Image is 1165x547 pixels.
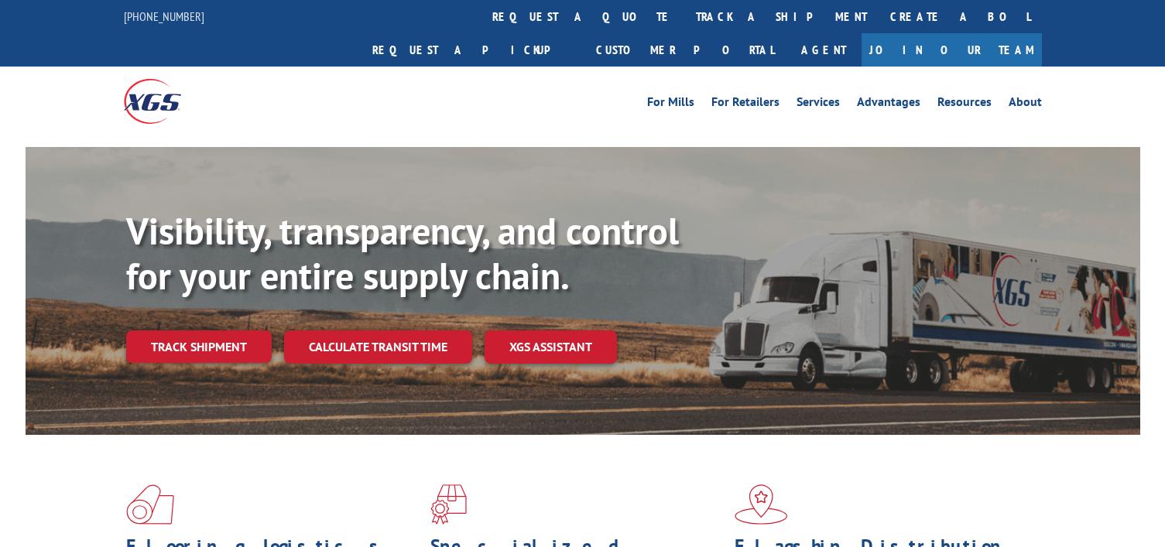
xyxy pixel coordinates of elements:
a: For Retailers [711,96,780,113]
a: Resources [937,96,992,113]
a: About [1009,96,1042,113]
img: xgs-icon-total-supply-chain-intelligence-red [126,484,174,525]
a: Agent [786,33,862,67]
a: Request a pickup [361,33,584,67]
a: Calculate transit time [284,330,472,364]
img: xgs-icon-focused-on-flooring-red [430,484,467,525]
b: Visibility, transparency, and control for your entire supply chain. [126,207,679,299]
img: xgs-icon-flagship-distribution-model-red [735,484,788,525]
a: Services [797,96,840,113]
a: For Mills [647,96,694,113]
a: Advantages [857,96,920,113]
a: Customer Portal [584,33,786,67]
a: Join Our Team [862,33,1042,67]
a: XGS ASSISTANT [485,330,617,364]
a: [PHONE_NUMBER] [124,9,204,24]
a: Track shipment [126,330,272,363]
